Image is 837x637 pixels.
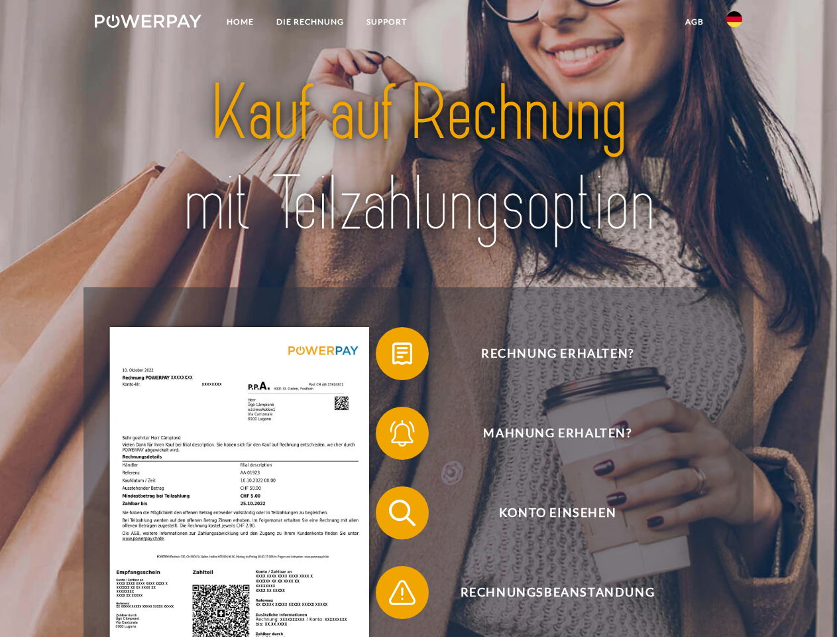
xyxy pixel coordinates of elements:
img: logo-powerpay-white.svg [95,15,201,28]
button: Mahnung erhalten? [376,407,720,460]
button: Rechnungsbeanstandung [376,566,720,619]
img: qb_warning.svg [386,576,419,609]
span: Mahnung erhalten? [395,407,720,460]
img: qb_bill.svg [386,337,419,370]
img: qb_search.svg [386,496,419,530]
a: agb [674,10,715,34]
button: Konto einsehen [376,486,720,539]
img: qb_bell.svg [386,417,419,450]
a: SUPPORT [355,10,418,34]
a: Home [215,10,265,34]
img: de [726,11,742,27]
span: Konto einsehen [395,486,720,539]
span: Rechnung erhalten? [395,327,720,380]
button: Rechnung erhalten? [376,327,720,380]
img: title-powerpay_de.svg [127,64,710,254]
span: Rechnungsbeanstandung [395,566,720,619]
a: DIE RECHNUNG [265,10,355,34]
